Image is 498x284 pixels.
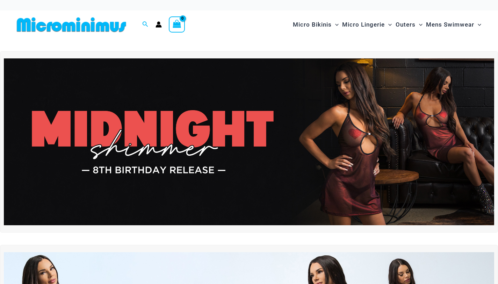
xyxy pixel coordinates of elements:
[474,16,481,34] span: Menu Toggle
[156,21,162,28] a: Account icon link
[426,16,474,34] span: Mens Swimwear
[416,16,423,34] span: Menu Toggle
[394,14,424,35] a: OutersMenu ToggleMenu Toggle
[424,14,483,35] a: Mens SwimwearMenu ToggleMenu Toggle
[293,16,332,34] span: Micro Bikinis
[340,14,394,35] a: Micro LingerieMenu ToggleMenu Toggle
[332,16,339,34] span: Menu Toggle
[14,17,129,33] img: MM SHOP LOGO FLAT
[291,14,340,35] a: Micro BikinisMenu ToggleMenu Toggle
[290,13,484,36] nav: Site Navigation
[385,16,392,34] span: Menu Toggle
[142,20,149,29] a: Search icon link
[396,16,416,34] span: Outers
[342,16,385,34] span: Micro Lingerie
[4,58,494,225] img: Midnight Shimmer Red Dress
[169,16,185,33] a: View Shopping Cart, empty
